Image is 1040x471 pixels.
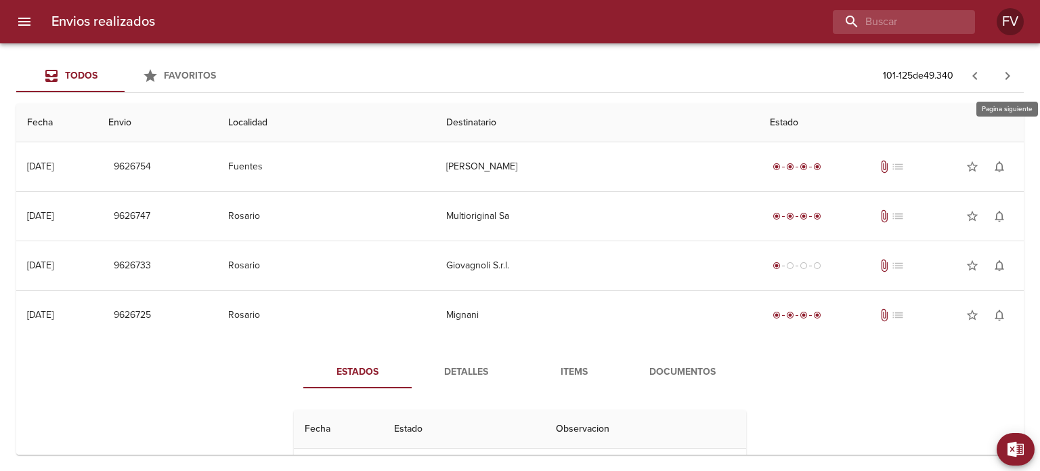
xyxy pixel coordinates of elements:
[773,311,781,319] span: radio_button_checked
[877,209,891,223] span: Tiene documentos adjuntos
[966,308,979,322] span: star_border
[435,142,759,191] td: [PERSON_NAME]
[217,241,435,290] td: Rosario
[773,212,781,220] span: radio_button_checked
[986,153,1013,180] button: Activar notificaciones
[891,209,905,223] span: No tiene pedido asociado
[217,142,435,191] td: Fuentes
[813,212,821,220] span: radio_button_checked
[959,153,986,180] button: Agregar a favoritos
[27,161,53,172] div: [DATE]
[966,259,979,272] span: star_border
[813,311,821,319] span: radio_button_checked
[636,364,729,381] span: Documentos
[108,155,156,180] button: 9626754
[997,433,1035,466] button: Exportar Excel
[877,259,891,272] span: Tiene documentos adjuntos
[833,10,952,34] input: buscar
[993,209,1006,223] span: notifications_none
[217,192,435,241] td: Rosario
[383,410,544,449] th: Estado
[217,291,435,340] td: Rosario
[986,302,1013,329] button: Activar notificaciones
[435,104,759,142] th: Destinatario
[986,203,1013,230] button: Activar notificaciones
[891,160,905,173] span: No tiene pedido asociado
[16,60,233,92] div: Tabs Envios
[311,364,404,381] span: Estados
[813,163,821,171] span: radio_button_checked
[114,258,151,274] span: 9626733
[959,68,991,82] span: Pagina anterior
[786,163,794,171] span: radio_button_checked
[770,259,824,272] div: Generado
[800,311,808,319] span: radio_button_checked
[114,208,150,225] span: 9626747
[800,262,808,270] span: radio_button_unchecked
[8,5,41,38] button: menu
[773,262,781,270] span: radio_button_checked
[528,364,620,381] span: Items
[420,364,512,381] span: Detalles
[891,308,905,322] span: No tiene pedido asociado
[800,163,808,171] span: radio_button_checked
[217,104,435,142] th: Localidad
[435,241,759,290] td: Giovagnoli S.r.l.
[883,69,953,83] p: 101 - 125 de 49.340
[959,302,986,329] button: Agregar a favoritos
[773,163,781,171] span: radio_button_checked
[435,291,759,340] td: Mignani
[966,160,979,173] span: star_border
[997,8,1024,35] div: Abrir información de usuario
[966,209,979,223] span: star_border
[27,210,53,222] div: [DATE]
[786,311,794,319] span: radio_button_checked
[27,309,53,321] div: [DATE]
[813,262,821,270] span: radio_button_unchecked
[545,410,746,449] th: Observacion
[993,160,1006,173] span: notifications_none
[435,192,759,241] td: Multioriginal Sa
[27,260,53,271] div: [DATE]
[51,11,155,33] h6: Envios realizados
[959,203,986,230] button: Agregar a favoritos
[97,104,217,142] th: Envio
[877,308,891,322] span: Tiene documentos adjuntos
[114,159,151,176] span: 9626754
[786,262,794,270] span: radio_button_unchecked
[770,308,824,322] div: Entregado
[16,104,97,142] th: Fecha
[993,308,1006,322] span: notifications_none
[959,252,986,279] button: Agregar a favoritos
[800,212,808,220] span: radio_button_checked
[993,259,1006,272] span: notifications_none
[877,160,891,173] span: Tiene documentos adjuntos
[164,70,216,81] span: Favoritos
[108,253,156,279] button: 9626733
[986,252,1013,279] button: Activar notificaciones
[65,70,97,81] span: Todos
[303,356,737,388] div: Tabs detalle de guia
[108,204,156,229] button: 9626747
[997,8,1024,35] div: FV
[108,303,156,328] button: 9626725
[114,307,151,324] span: 9626725
[770,160,824,173] div: Entregado
[786,212,794,220] span: radio_button_checked
[759,104,1024,142] th: Estado
[294,410,383,449] th: Fecha
[891,259,905,272] span: No tiene pedido asociado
